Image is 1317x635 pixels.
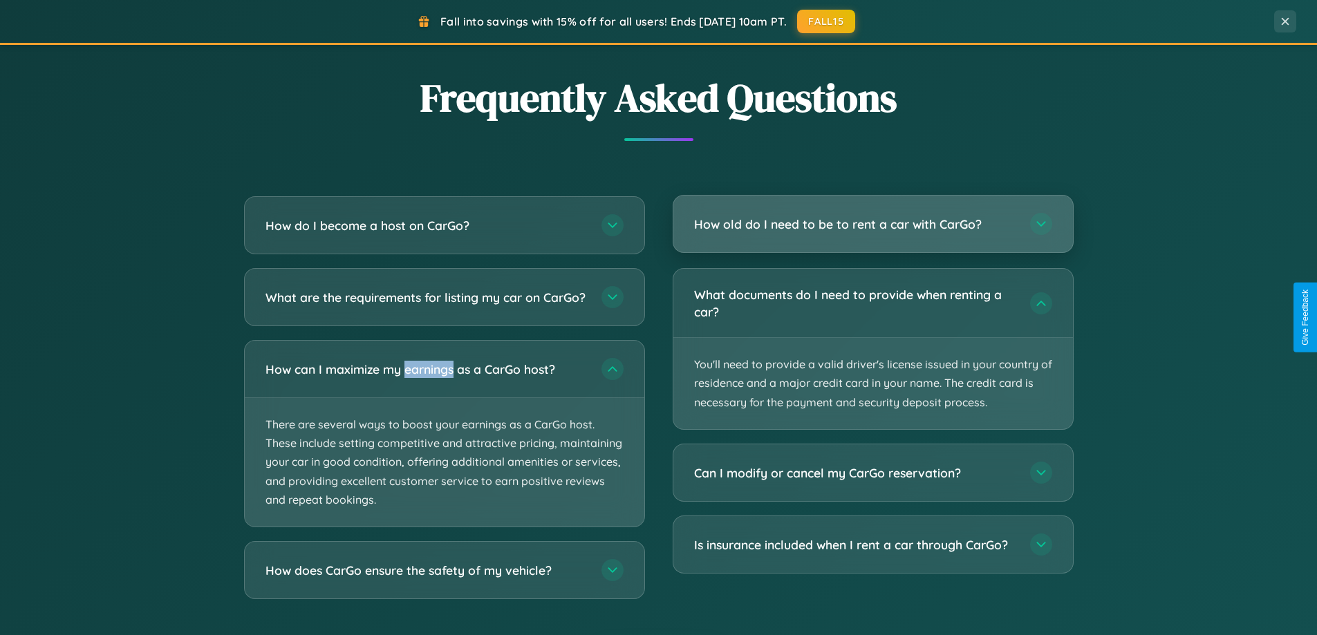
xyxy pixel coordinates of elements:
h3: Can I modify or cancel my CarGo reservation? [694,464,1016,482]
p: You'll need to provide a valid driver's license issued in your country of residence and a major c... [673,338,1073,429]
h3: How do I become a host on CarGo? [265,217,588,234]
h3: How does CarGo ensure the safety of my vehicle? [265,562,588,579]
h3: How can I maximize my earnings as a CarGo host? [265,361,588,378]
h2: Frequently Asked Questions [244,71,1074,124]
h3: How old do I need to be to rent a car with CarGo? [694,216,1016,233]
button: FALL15 [797,10,855,33]
p: There are several ways to boost your earnings as a CarGo host. These include setting competitive ... [245,398,644,527]
div: Give Feedback [1300,290,1310,345]
h3: What documents do I need to provide when renting a car? [694,286,1016,320]
span: Fall into savings with 15% off for all users! Ends [DATE] 10am PT. [440,15,787,28]
h3: What are the requirements for listing my car on CarGo? [265,289,588,306]
h3: Is insurance included when I rent a car through CarGo? [694,536,1016,553]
